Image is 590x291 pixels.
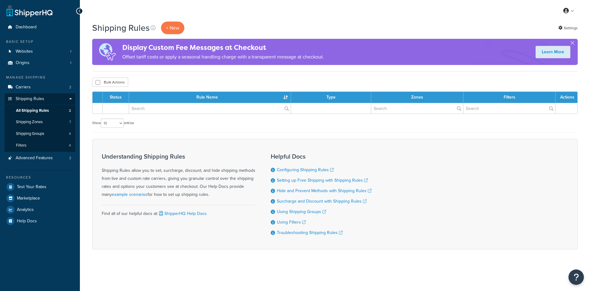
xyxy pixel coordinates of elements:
[102,153,255,160] h3: Understanding Shipping Rules
[5,116,75,128] li: Shipping Zones
[16,131,44,136] span: Shipping Groups
[5,181,75,192] a: Test Your Rates
[122,53,324,61] p: Offset tariff costs or apply a seasonal handling charge with a transparent message at checkout.
[102,153,255,199] div: Shipping Rules allow you to set, surcharge, discount, and hide shipping methods from live and cus...
[70,60,71,66] span: 1
[5,152,75,164] li: Advanced Features
[69,143,71,148] span: 4
[16,108,49,113] span: All Shipping Rules
[5,57,75,69] li: Origins
[5,152,75,164] a: Advanced Features 2
[129,92,291,103] th: Rule Name
[5,82,75,93] li: Carriers
[277,198,367,204] a: Surcharge and Discount with Shipping Rules
[277,219,306,225] a: Using Filters
[5,93,75,152] li: Shipping Rules
[5,22,75,33] a: Dashboard
[271,153,372,160] h3: Helpful Docs
[536,46,570,58] a: Learn More
[277,229,343,236] a: Troubleshooting Shipping Rules
[92,119,134,128] label: Show entries
[5,46,75,57] li: Websites
[17,207,34,212] span: Analytics
[92,22,150,34] h1: Shipping Rules
[103,92,129,103] th: Status
[69,85,71,90] span: 2
[5,204,75,215] a: Analytics
[371,103,463,114] input: Search
[5,93,75,105] a: Shipping Rules
[69,156,71,161] span: 2
[277,177,368,184] a: Setting up Free Shipping with Shipping Rules
[92,39,122,65] img: duties-banner-06bc72dcb5fe05cb3f9472aba00be2ae8eb53ab6f0d8bb03d382ba314ac3c341.png
[16,25,37,30] span: Dashboard
[5,116,75,128] a: Shipping Zones 7
[69,108,71,113] span: 2
[16,96,44,102] span: Shipping Rules
[112,191,147,198] a: example scenarios
[5,140,75,151] a: Filters 4
[556,92,577,103] th: Actions
[16,49,33,54] span: Websites
[5,193,75,204] a: Marketplace
[5,105,75,116] a: All Shipping Rules 2
[5,105,75,116] li: All Shipping Rules
[17,196,40,201] span: Marketplace
[102,205,255,218] div: Find all of our helpful docs at:
[277,208,326,215] a: Using Shipping Groups
[129,103,291,114] input: Search
[101,119,124,128] select: Showentries
[16,156,53,161] span: Advanced Features
[558,24,578,32] a: Settings
[5,140,75,151] li: Filters
[277,167,334,173] a: Configuring Shipping Rules
[568,269,584,285] button: Open Resource Center
[463,103,555,114] input: Search
[16,60,29,66] span: Origins
[5,39,75,44] div: Basic Setup
[70,49,71,54] span: 1
[5,82,75,93] a: Carriers 2
[92,78,128,87] button: Bulk Actions
[5,128,75,139] a: Shipping Groups 4
[17,184,46,190] span: Test Your Rates
[5,46,75,57] a: Websites 1
[158,210,207,217] a: ShipperHQ Help Docs
[5,57,75,69] a: Origins 1
[6,5,53,17] a: ShipperHQ Home
[161,22,184,34] p: + New
[16,119,43,125] span: Shipping Zones
[5,175,75,180] div: Resources
[463,92,556,103] th: Filters
[17,219,37,224] span: Help Docs
[16,143,26,148] span: Filters
[371,92,464,103] th: Zones
[291,92,371,103] th: Type
[5,128,75,139] li: Shipping Groups
[5,216,75,227] a: Help Docs
[69,131,71,136] span: 4
[16,85,31,90] span: Carriers
[122,42,324,53] h4: Display Custom Fee Messages at Checkout
[69,119,71,125] span: 7
[5,75,75,80] div: Manage Shipping
[277,188,372,194] a: Hide and Prevent Methods with Shipping Rules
